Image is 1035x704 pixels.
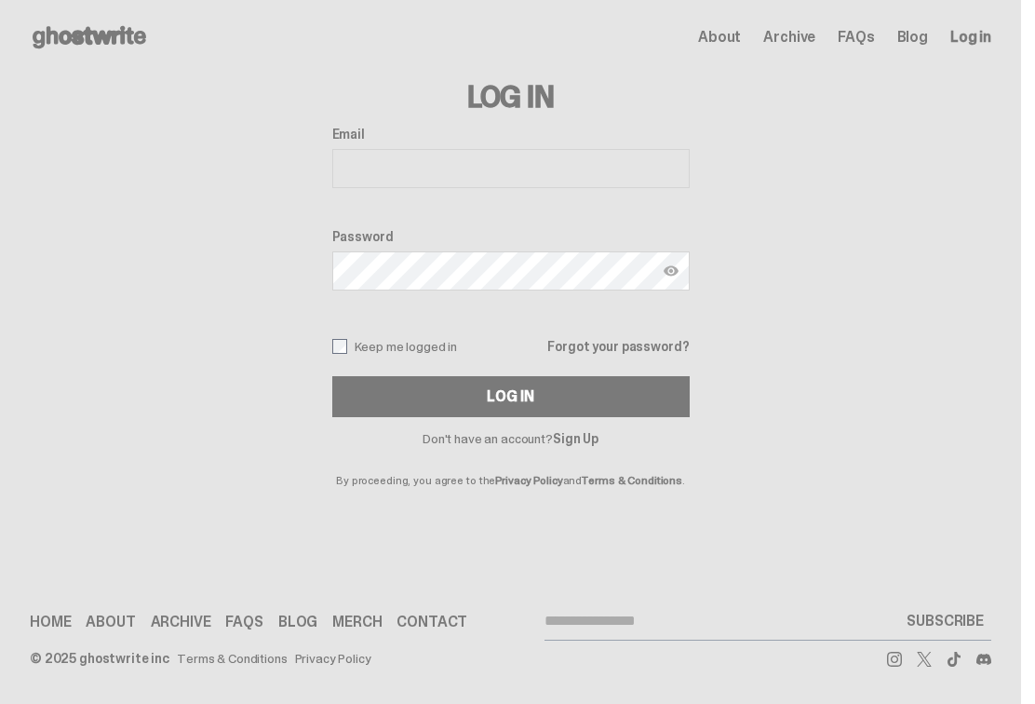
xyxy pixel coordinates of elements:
[332,127,690,142] label: Email
[698,30,741,45] a: About
[838,30,874,45] a: FAQs
[278,615,317,630] a: Blog
[177,652,287,665] a: Terms & Conditions
[30,652,169,665] div: © 2025 ghostwrite inc
[397,615,467,630] a: Contact
[332,229,690,244] label: Password
[664,264,679,278] img: Show password
[332,339,347,354] input: Keep me logged in
[332,615,382,630] a: Merch
[30,615,71,630] a: Home
[950,30,991,45] a: Log in
[495,473,562,488] a: Privacy Policy
[763,30,815,45] a: Archive
[332,82,690,112] h3: Log In
[897,30,928,45] a: Blog
[332,339,458,354] label: Keep me logged in
[332,432,690,445] p: Don't have an account?
[86,615,135,630] a: About
[553,430,598,447] a: Sign Up
[582,473,682,488] a: Terms & Conditions
[295,652,371,665] a: Privacy Policy
[332,376,690,417] button: Log In
[332,445,690,486] p: By proceeding, you agree to the and .
[487,389,533,404] div: Log In
[151,615,211,630] a: Archive
[547,340,689,353] a: Forgot your password?
[899,602,991,640] button: SUBSCRIBE
[225,615,262,630] a: FAQs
